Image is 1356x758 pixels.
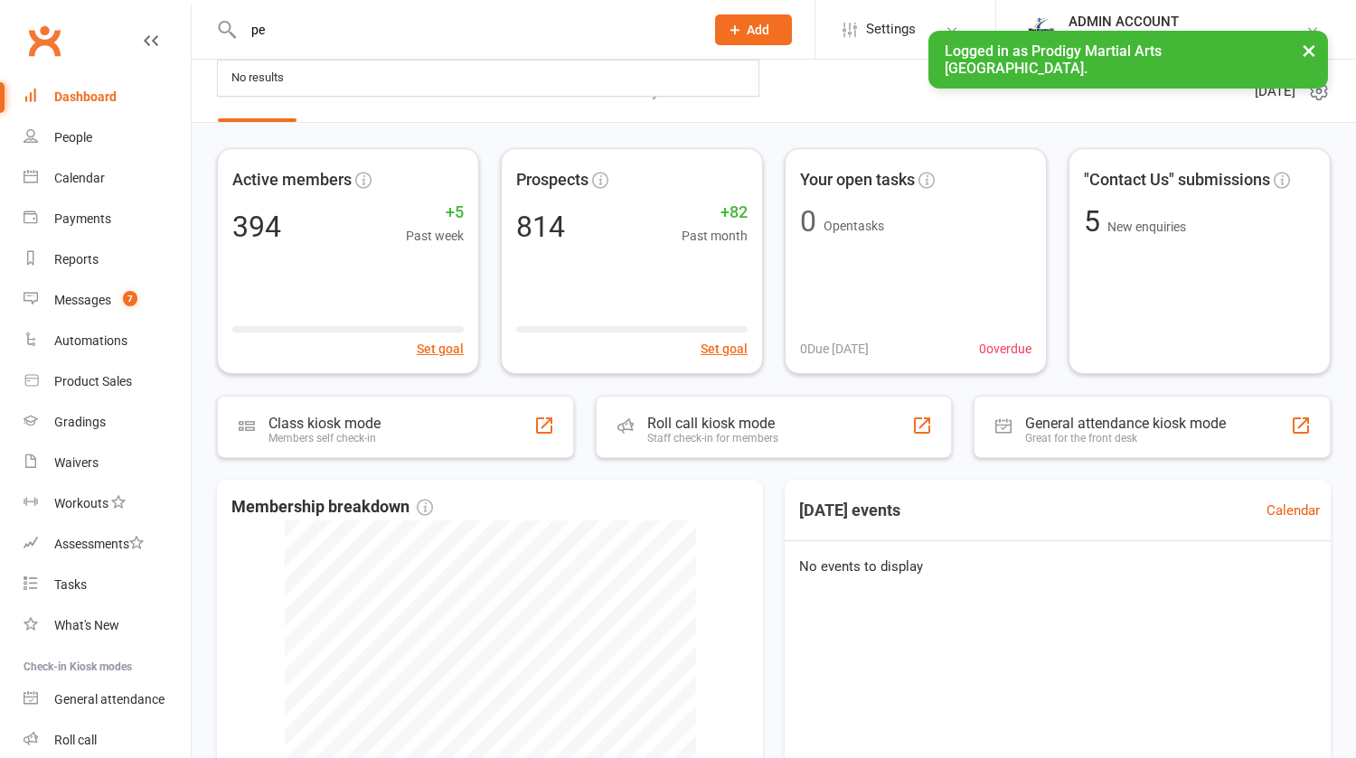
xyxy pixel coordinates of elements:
[54,537,144,551] div: Assessments
[54,171,105,185] div: Calendar
[647,432,778,445] div: Staff check-in for members
[800,167,915,193] span: Your open tasks
[231,494,433,520] span: Membership breakdown
[24,280,191,321] a: Messages 7
[54,130,92,145] div: People
[1267,500,1320,521] a: Calendar
[54,252,99,267] div: Reports
[800,207,816,236] div: 0
[24,117,191,158] a: People
[979,339,1031,359] span: 0 overdue
[682,226,748,246] span: Past month
[24,158,191,199] a: Calendar
[54,496,108,510] div: Workouts
[824,219,884,233] span: Open tasks
[24,443,191,483] a: Waivers
[866,9,916,50] span: Settings
[54,577,87,592] div: Tasks
[1069,30,1305,46] div: Prodigy Martial Arts [GEOGRAPHIC_DATA]
[54,415,106,429] div: Gradings
[123,291,137,306] span: 7
[24,321,191,361] a: Automations
[54,455,99,470] div: Waivers
[54,293,111,307] div: Messages
[24,483,191,524] a: Workouts
[24,565,191,605] a: Tasks
[701,339,748,359] button: Set goal
[54,733,97,747] div: Roll call
[1084,167,1270,193] span: "Contact Us" submissions
[417,339,464,359] button: Set goal
[1069,14,1305,30] div: ADMIN ACCOUNT
[54,333,127,348] div: Automations
[777,541,1338,592] div: No events to display
[24,361,191,402] a: Product Sales
[747,23,769,37] span: Add
[945,42,1162,77] span: Logged in as Prodigy Martial Arts [GEOGRAPHIC_DATA].
[238,17,692,42] input: Search...
[54,618,119,632] div: What's New
[24,524,191,565] a: Assessments
[232,212,281,241] div: 394
[1084,204,1107,239] span: 5
[406,226,464,246] span: Past week
[24,679,191,720] a: General attendance kiosk mode
[800,339,869,359] span: 0 Due [DATE]
[1107,220,1186,234] span: New enquiries
[24,239,191,280] a: Reports
[24,605,191,646] a: What's New
[516,167,589,193] span: Prospects
[24,199,191,239] a: Payments
[24,77,191,117] a: Dashboard
[54,374,132,388] div: Product Sales
[1023,12,1059,48] img: thumb_image1686208220.png
[1025,432,1226,445] div: Great for the front desk
[54,89,117,104] div: Dashboard
[682,200,748,226] span: +82
[406,200,464,226] span: +5
[232,167,352,193] span: Active members
[268,432,381,445] div: Members self check-in
[268,415,381,432] div: Class kiosk mode
[715,14,792,45] button: Add
[22,18,67,63] a: Clubworx
[54,211,111,226] div: Payments
[785,494,915,527] h3: [DATE] events
[54,692,165,707] div: General attendance
[1293,31,1325,70] button: ×
[647,415,778,432] div: Roll call kiosk mode
[1025,415,1226,432] div: General attendance kiosk mode
[24,402,191,443] a: Gradings
[516,212,565,241] div: 814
